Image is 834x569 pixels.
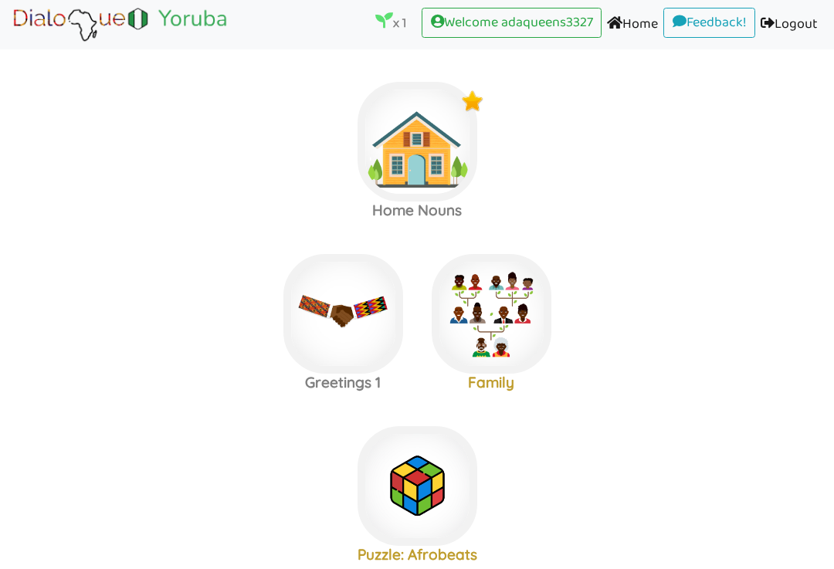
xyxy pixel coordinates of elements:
[358,82,477,202] img: homenouns.6a985b78.jpg
[535,262,558,285] img: r5+QtVXYuttHLoUAAAAABJRU5ErkJggg==
[387,262,410,285] img: r5+QtVXYuttHLoUAAAAABJRU5ErkJggg==
[358,426,477,546] img: rubiks.4dece505.png
[11,5,229,44] img: Brand
[461,434,484,457] img: r5+QtVXYuttHLoUAAAAABJRU5ErkJggg==
[375,12,406,33] p: x 1
[269,374,417,391] h3: Greetings 1
[663,8,755,39] a: Feedback!
[283,254,403,374] img: greetings.3fee7869.jpg
[432,254,551,374] img: family.5a65002c.jpg
[602,8,663,42] a: Home
[755,8,823,42] a: Logout
[343,202,491,219] h3: Home Nouns
[343,546,491,564] h3: Puzzle: Afrobeats
[417,374,565,391] h3: Family
[461,90,484,113] img: x9Y5jP2O4Z5kwAAAABJRU5ErkJggg==
[422,8,602,39] a: Welcome adaqueens3327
